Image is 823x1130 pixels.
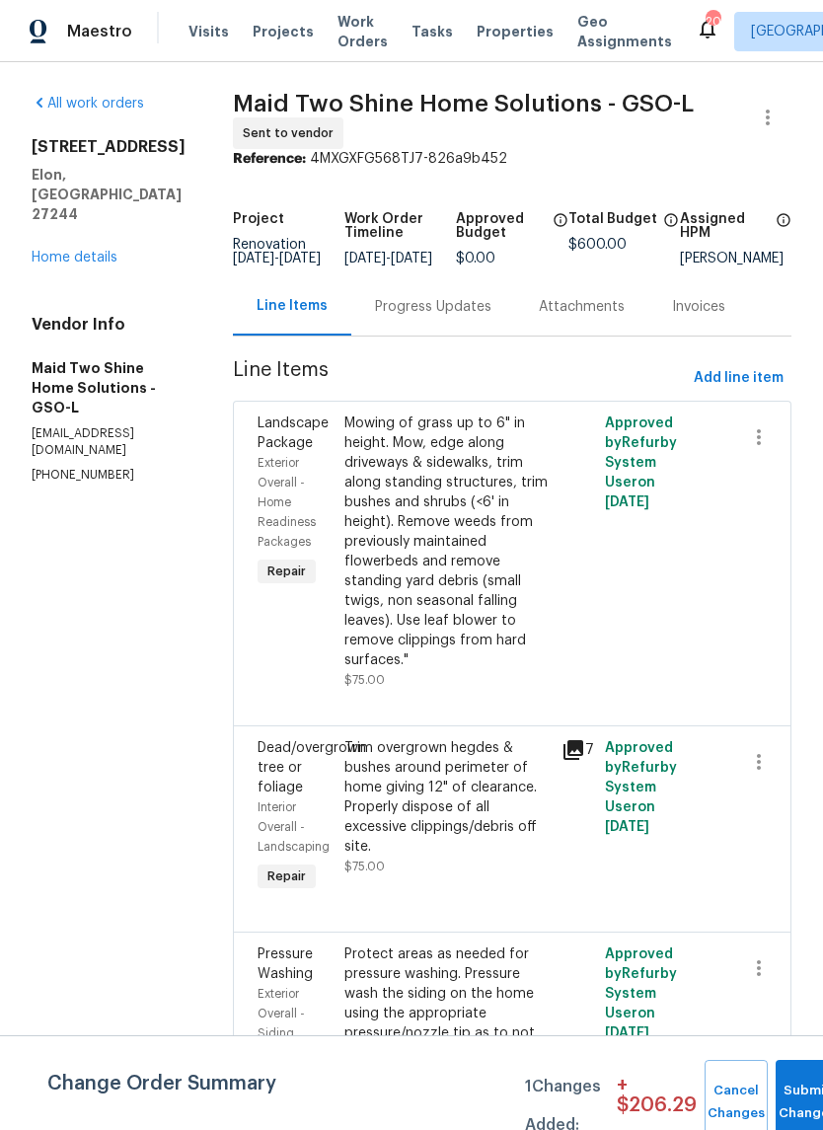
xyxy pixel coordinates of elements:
span: Line Items [233,360,686,397]
p: [EMAIL_ADDRESS][DOMAIN_NAME] [32,425,186,459]
div: [PERSON_NAME] [680,252,791,265]
span: $0.00 [456,252,495,265]
div: 7 [561,738,593,762]
span: Work Orders [337,12,388,51]
span: Interior Overall - Landscaping [258,801,330,853]
span: The total cost of line items that have been approved by both Opendoor and the Trade Partner. This... [553,212,568,252]
h5: Approved Budget [456,212,546,240]
span: $75.00 [344,861,385,872]
span: [DATE] [233,252,274,265]
h5: Work Order Timeline [344,212,456,240]
span: [DATE] [279,252,321,265]
span: Sent to vendor [243,123,341,143]
h4: Vendor Info [32,315,186,335]
span: Geo Assignments [577,12,672,51]
span: Repair [260,562,314,581]
h5: Elon, [GEOGRAPHIC_DATA] 27244 [32,165,186,224]
div: Line Items [257,296,328,316]
span: Maestro [67,22,132,41]
div: Attachments [539,297,625,317]
span: Tasks [411,25,453,38]
span: - [233,252,321,265]
h5: Assigned HPM [680,212,770,240]
div: Invoices [672,297,725,317]
span: Properties [477,22,554,41]
div: 4MXGXFG568TJ7-826a9b452 [233,149,791,169]
span: Projects [253,22,314,41]
span: Pressure Washing [258,947,313,981]
div: Trim overgrown hegdes & bushes around perimeter of home giving 12" of clearance. Properly dispose... [344,738,550,857]
span: $75.00 [344,674,385,686]
span: The hpm assigned to this work order. [776,212,791,252]
span: The total cost of line items that have been proposed by Opendoor. This sum includes line items th... [663,212,679,238]
span: $600.00 [568,238,627,252]
span: [DATE] [344,252,386,265]
span: Landscape Package [258,416,329,450]
span: Dead/overgrown tree or foliage [258,741,366,794]
div: Mowing of grass up to 6" in height. Mow, edge along driveways & sidewalks, trim along standing st... [344,414,550,670]
h5: Total Budget [568,212,657,226]
p: [PHONE_NUMBER] [32,467,186,484]
span: Renovation [233,238,321,265]
a: Home details [32,251,117,264]
h5: Maid Two Shine Home Solutions - GSO-L [32,358,186,417]
button: Add line item [686,360,791,397]
span: Exterior Overall - Siding [258,988,305,1039]
div: Progress Updates [375,297,491,317]
span: [DATE] [605,1026,649,1040]
span: Cancel Changes [714,1080,758,1125]
span: [DATE] [391,252,432,265]
span: Exterior Overall - Home Readiness Packages [258,457,316,548]
div: 20 [706,12,719,32]
span: Approved by Refurby System User on [605,416,677,509]
span: Approved by Refurby System User on [605,947,677,1040]
span: Visits [188,22,229,41]
h5: Project [233,212,284,226]
span: [DATE] [605,495,649,509]
span: Maid Two Shine Home Solutions - GSO-L [233,92,694,115]
span: Add line item [694,366,784,391]
span: [DATE] [605,820,649,834]
span: Approved by Refurby System User on [605,741,677,834]
b: Reference: [233,152,306,166]
span: - [344,252,432,265]
h2: [STREET_ADDRESS] [32,137,186,157]
a: All work orders [32,97,144,111]
span: Repair [260,866,314,886]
